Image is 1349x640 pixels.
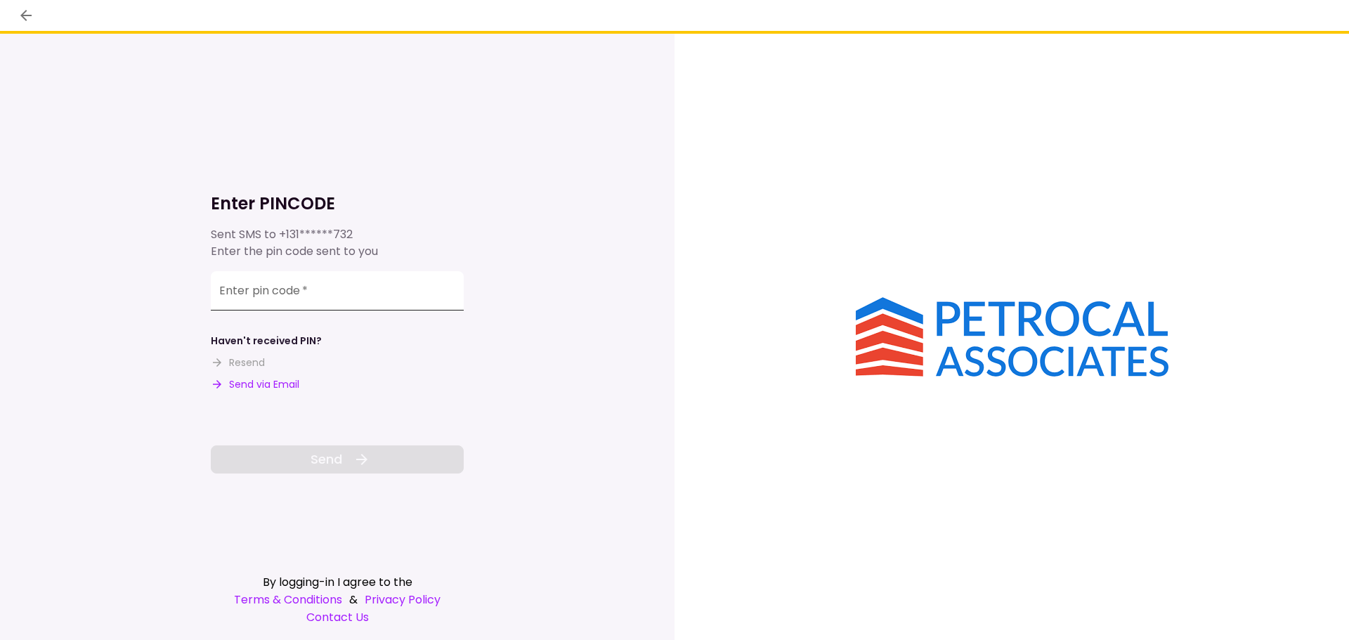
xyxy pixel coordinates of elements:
[211,445,464,474] button: Send
[211,355,265,370] button: Resend
[211,192,464,215] h1: Enter PINCODE
[14,4,38,27] button: back
[311,450,342,469] span: Send
[211,591,464,608] div: &
[211,608,464,626] a: Contact Us
[234,591,342,608] a: Terms & Conditions
[365,591,441,608] a: Privacy Policy
[211,377,299,392] button: Send via Email
[211,226,464,260] div: Sent SMS to Enter the pin code sent to you
[211,334,322,348] div: Haven't received PIN?
[856,297,1168,377] img: AIO logo
[211,573,464,591] div: By logging-in I agree to the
